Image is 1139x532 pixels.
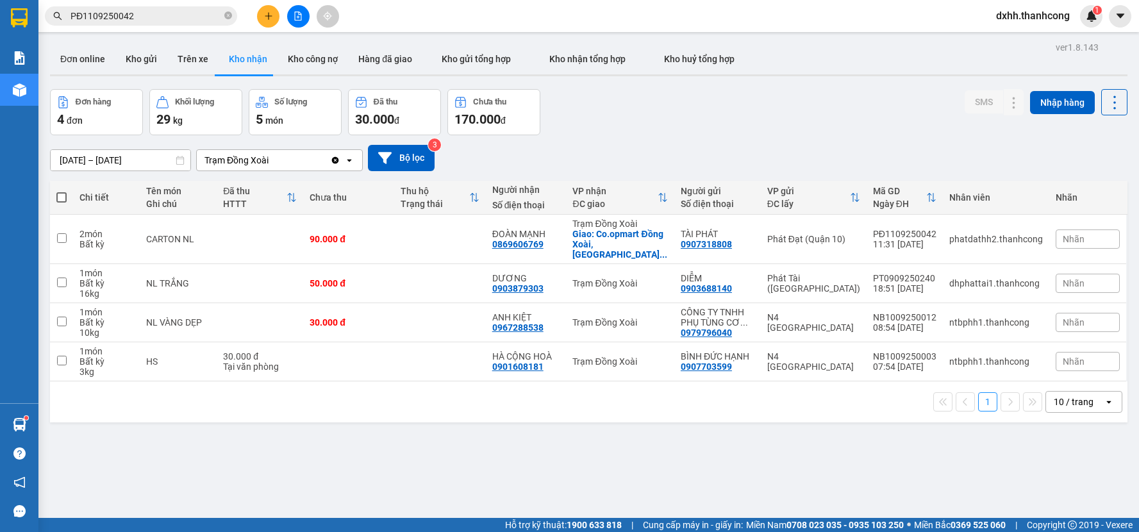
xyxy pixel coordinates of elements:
button: Kho công nợ [278,44,348,74]
div: 3 kg [79,367,133,377]
span: 170.000 [454,112,501,127]
div: Ghi chú [146,199,210,209]
div: N4 [GEOGRAPHIC_DATA] [767,351,860,372]
span: món [265,115,283,126]
div: ntbphh1.thanhcong [949,356,1043,367]
th: Toggle SortBy [217,181,303,215]
div: HÀ CỘNG HOÀ [492,351,560,362]
img: warehouse-icon [13,418,26,431]
div: ĐC giao [572,199,657,209]
div: 30.000 đ [310,317,388,328]
span: ... [660,249,667,260]
div: Tên món [146,186,210,196]
div: NB1009250003 [873,351,936,362]
button: 1 [978,392,997,411]
div: 0907703599 [681,362,732,372]
button: Nhập hàng [1030,91,1095,114]
div: Bất kỳ [79,278,133,288]
div: 1 món [79,346,133,356]
div: Ngày ĐH [873,199,926,209]
div: DƯƠNG [492,273,560,283]
div: Trạng thái [401,199,469,209]
div: ntbphh1.thanhcong [949,317,1043,328]
span: aim [323,12,332,21]
div: Chưa thu [310,192,388,203]
div: Thu hộ [401,186,469,196]
span: ⚪️ [907,522,911,528]
img: solution-icon [13,51,26,65]
div: Bất kỳ [79,239,133,249]
span: 29 [156,112,170,127]
span: Miền Nam [746,518,904,532]
span: plus [264,12,273,21]
div: dhphattai1.thanhcong [949,278,1043,288]
button: file-add [287,5,310,28]
div: Người nhận [492,185,560,195]
svg: open [1104,397,1114,407]
div: 10 kg [79,328,133,338]
span: Hỗ trợ kỹ thuật: [505,518,622,532]
div: Chi tiết [79,192,133,203]
span: copyright [1068,520,1077,529]
div: 16 kg [79,288,133,299]
div: 2 món [79,229,133,239]
button: SMS [965,90,1003,113]
th: Toggle SortBy [867,181,943,215]
div: 0869606769 [492,239,544,249]
button: Kho nhận [219,44,278,74]
input: Tìm tên, số ĐT hoặc mã đơn [71,9,222,23]
div: Trạm Đồng Xoài [572,278,667,288]
div: phatdathh2.thanhcong [949,234,1043,244]
input: Selected Trạm Đồng Xoài. [270,154,271,167]
span: đ [394,115,399,126]
div: Nhãn [1056,192,1120,203]
th: Toggle SortBy [566,181,674,215]
span: 5 [256,112,263,127]
div: 90.000 đ [310,234,388,244]
div: 0903688140 [681,283,732,294]
div: Giao: Co.opmart Đồng Xoài, Phú Riềng Đỏ, Tân Bình, Đồng Xoài, Bình Phước [572,229,667,260]
div: NL VÀNG DẸP [146,317,210,328]
span: Kho nhận tổng hợp [549,54,626,64]
strong: 1900 633 818 [567,520,622,530]
div: ANH KIỆT [492,312,560,322]
button: plus [257,5,279,28]
span: Nhãn [1063,278,1085,288]
button: Đã thu30.000đ [348,89,441,135]
span: close-circle [224,10,232,22]
button: Khối lượng29kg [149,89,242,135]
button: Hàng đã giao [348,44,422,74]
div: Người gửi [681,186,754,196]
div: Phát Tài ([GEOGRAPHIC_DATA]) [767,273,860,294]
span: file-add [294,12,303,21]
div: NL TRẮNG [146,278,210,288]
span: Nhãn [1063,317,1085,328]
sup: 1 [24,416,28,420]
div: Đã thu [223,186,287,196]
div: 0979796040 [681,328,732,338]
div: HS [146,356,210,367]
img: logo-vxr [11,8,28,28]
div: CARTON NL [146,234,210,244]
div: CÔNG TY TNHH PHỤ TÙNG CƠ GIỚI A TÀI [681,307,754,328]
div: Trạm Đồng Xoài [572,219,667,229]
span: caret-down [1115,10,1126,22]
button: Trên xe [167,44,219,74]
div: 0901608181 [492,362,544,372]
div: PT0909250240 [873,273,936,283]
span: question-circle [13,447,26,460]
div: 30.000 đ [223,351,297,362]
div: NB1009250012 [873,312,936,322]
button: caret-down [1109,5,1131,28]
div: TÀI PHÁT [681,229,754,239]
span: Miền Bắc [914,518,1006,532]
span: đ [501,115,506,126]
div: 1 món [79,268,133,278]
sup: 3 [428,138,441,151]
span: Kho huỷ tổng hợp [664,54,735,64]
div: Mã GD [873,186,926,196]
span: | [631,518,633,532]
strong: 0708 023 035 - 0935 103 250 [786,520,904,530]
span: 1 [1095,6,1099,15]
div: BÌNH ĐỨC HẠNH [681,351,754,362]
